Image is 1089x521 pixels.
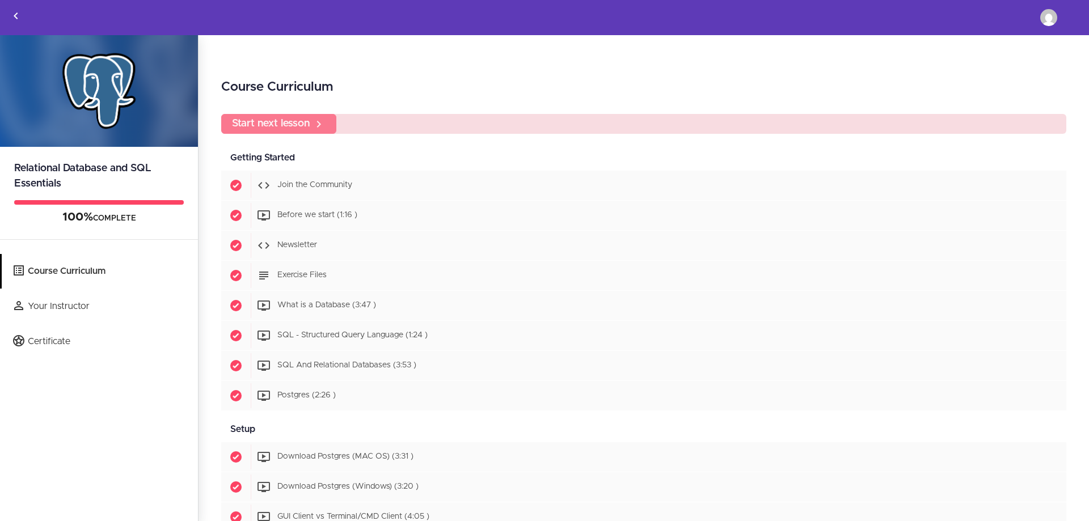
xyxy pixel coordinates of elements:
[277,362,416,370] span: SQL And Relational Databases (3:53 )
[221,171,1066,200] a: Completed item Join the Community
[221,78,1066,97] h2: Course Curriculum
[2,324,198,359] a: Certificate
[221,201,251,230] span: Completed item
[221,351,1066,380] a: Completed item SQL And Relational Databases (3:53 )
[221,351,251,380] span: Completed item
[221,381,251,410] span: Completed item
[221,321,251,350] span: Completed item
[1,1,31,35] a: Back to courses
[221,321,1066,350] a: Completed item SQL - Structured Query Language (1:24 )
[221,472,1066,502] a: Completed item Download Postgres (Windows) (3:20 )
[2,254,198,289] a: Course Curriculum
[9,9,23,23] svg: Back to courses
[221,261,251,290] span: Completed item
[221,201,1066,230] a: Completed item Before we start (1:16 )
[221,381,1066,410] a: Completed item Postgres (2:26 )
[221,145,1066,171] div: Getting Started
[221,171,251,200] span: Completed item
[277,181,352,189] span: Join the Community
[277,272,327,279] span: Exercise Files
[14,210,184,225] div: COMPLETE
[277,453,413,461] span: Download Postgres (MAC OS) (3:31 )
[221,442,1066,472] a: Completed item Download Postgres (MAC OS) (3:31 )
[221,261,1066,290] a: Completed item Exercise Files
[277,392,336,400] span: Postgres (2:26 )
[277,302,376,310] span: What is a Database (3:47 )
[1040,9,1057,26] img: d.castanheira@ymail.com
[221,231,251,260] span: Completed item
[277,332,428,340] span: SQL - Structured Query Language (1:24 )
[221,291,1066,320] a: Completed item What is a Database (3:47 )
[221,291,251,320] span: Completed item
[221,417,1066,442] div: Setup
[221,231,1066,260] a: Completed item Newsletter
[62,211,93,223] span: 100%
[221,472,251,502] span: Completed item
[277,483,419,491] span: Download Postgres (Windows) (3:20 )
[221,442,251,472] span: Completed item
[277,513,429,521] span: GUI Client vs Terminal/CMD Client (4:05 )
[2,289,198,324] a: Your Instructor
[277,242,317,249] span: Newsletter
[277,211,357,219] span: Before we start (1:16 )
